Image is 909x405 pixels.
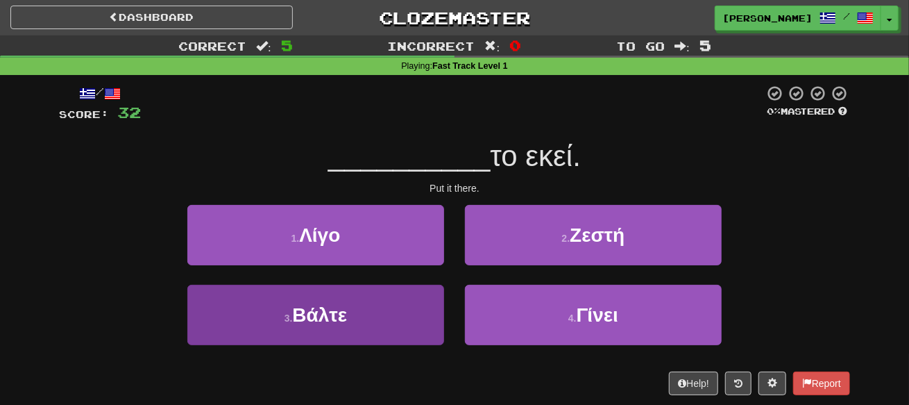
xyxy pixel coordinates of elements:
[117,104,141,121] span: 32
[699,37,711,53] span: 5
[284,313,293,324] small: 3 .
[314,6,596,30] a: Clozemaster
[187,205,444,265] button: 1.Λίγο
[178,39,246,53] span: Correct
[491,140,581,172] span: το εκεί.
[767,106,781,117] span: 0 %
[843,11,850,21] span: /
[674,40,690,52] span: :
[669,372,718,395] button: Help!
[465,285,722,345] button: 4.Γίνει
[59,85,141,102] div: /
[256,40,271,52] span: :
[291,233,300,244] small: 1 .
[59,108,109,120] span: Score:
[509,37,521,53] span: 0
[328,140,491,172] span: __________
[187,285,444,345] button: 3.Βάλτε
[570,224,625,246] span: Ζεστή
[725,372,751,395] button: Round history (alt+y)
[465,205,722,265] button: 2.Ζεστή
[485,40,500,52] span: :
[299,224,340,246] span: Λίγο
[764,106,850,118] div: Mastered
[10,6,293,29] a: Dashboard
[292,304,347,326] span: Βάλτε
[59,181,850,195] div: Put it there.
[715,6,881,31] a: [PERSON_NAME] /
[568,313,577,324] small: 4 .
[388,39,475,53] span: Incorrect
[577,304,618,326] span: Γίνει
[432,61,508,71] strong: Fast Track Level 1
[722,12,813,24] span: [PERSON_NAME]
[793,372,850,395] button: Report
[562,233,570,244] small: 2 .
[616,39,665,53] span: To go
[281,37,293,53] span: 5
